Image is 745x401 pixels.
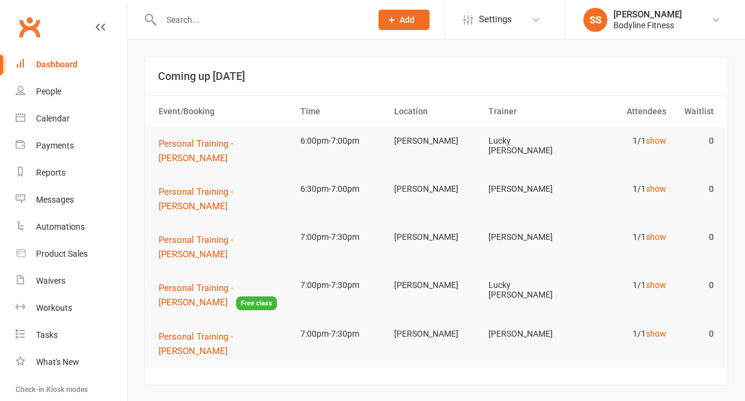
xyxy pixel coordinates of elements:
a: show [646,136,666,145]
td: [PERSON_NAME] [389,175,483,203]
td: 1/1 [577,320,672,348]
div: SS [583,8,607,32]
td: 1/1 [577,223,672,251]
span: Add [400,15,415,25]
div: Waivers [36,276,65,286]
button: Personal Training - [PERSON_NAME] [159,136,290,165]
td: 7:00pm-7:30pm [295,320,389,348]
div: Bodyline Fitness [613,20,682,31]
span: Personal Training - [PERSON_NAME] [159,234,233,260]
a: What's New [16,349,127,376]
td: 0 [672,223,719,251]
td: 1/1 [577,175,672,203]
div: Payments [36,141,74,150]
a: Workouts [16,295,127,322]
td: 7:00pm-7:30pm [295,271,389,299]
td: 7:00pm-7:30pm [295,223,389,251]
td: 0 [672,175,719,203]
td: 0 [672,271,719,299]
td: [PERSON_NAME] [389,223,483,251]
td: [PERSON_NAME] [483,175,577,203]
td: 0 [672,320,719,348]
span: Personal Training - [PERSON_NAME] [159,138,233,164]
a: Calendar [16,105,127,132]
div: Dashboard [36,60,78,69]
div: People [36,87,61,96]
div: Automations [36,222,85,231]
input: Search... [157,11,363,28]
button: Personal Training - [PERSON_NAME]Free class [159,281,290,310]
button: Personal Training - [PERSON_NAME] [159,233,290,262]
td: Lucky [PERSON_NAME] [483,127,577,165]
td: [PERSON_NAME] [483,320,577,348]
td: [PERSON_NAME] [483,223,577,251]
button: Personal Training - [PERSON_NAME] [159,185,290,213]
a: Payments [16,132,127,159]
a: Waivers [16,268,127,295]
th: Event/Booking [153,96,295,127]
a: show [646,232,666,242]
td: [PERSON_NAME] [389,271,483,299]
td: [PERSON_NAME] [389,320,483,348]
th: Location [389,96,483,127]
div: What's New [36,357,79,367]
a: show [646,329,666,338]
a: Dashboard [16,51,127,78]
div: [PERSON_NAME] [613,9,682,20]
button: Add [379,10,430,30]
th: Trainer [483,96,577,127]
div: Messages [36,195,74,204]
span: Free class [236,296,277,310]
div: Reports [36,168,65,177]
td: [PERSON_NAME] [389,127,483,155]
button: Personal Training - [PERSON_NAME] [159,329,290,358]
td: 1/1 [577,271,672,299]
td: 6:00pm-7:00pm [295,127,389,155]
a: Messages [16,186,127,213]
td: 1/1 [577,127,672,155]
a: Reports [16,159,127,186]
div: Calendar [36,114,70,123]
td: Lucky [PERSON_NAME] [483,271,577,309]
td: 6:30pm-7:00pm [295,175,389,203]
span: Personal Training - [PERSON_NAME] [159,331,233,357]
a: show [646,280,666,290]
th: Attendees [577,96,672,127]
div: Product Sales [36,249,88,259]
a: Clubworx [14,12,44,42]
a: Product Sales [16,240,127,268]
th: Time [295,96,389,127]
th: Waitlist [672,96,719,127]
span: Personal Training - [PERSON_NAME] [159,283,233,308]
a: Automations [16,213,127,240]
span: Settings [479,6,512,33]
a: Tasks [16,322,127,349]
a: People [16,78,127,105]
a: show [646,184,666,194]
div: Tasks [36,330,58,340]
div: Workouts [36,303,72,313]
td: 0 [672,127,719,155]
span: Personal Training - [PERSON_NAME] [159,186,233,212]
h3: Coming up [DATE] [158,70,714,82]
